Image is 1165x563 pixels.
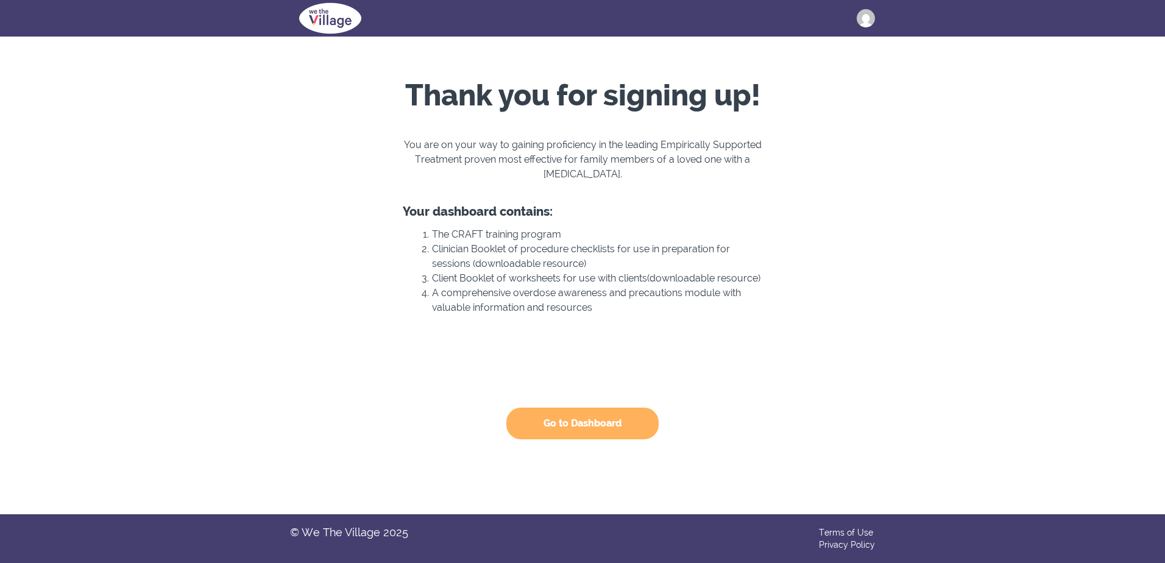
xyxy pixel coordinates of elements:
li: The CRAFT training program [417,227,762,242]
button: Go to Dashboard [506,408,659,439]
li: © We The Village 2025 [290,526,408,539]
li: Clinician Booklet of procedure checklists for use in preparation for sessions (d [417,242,762,271]
strong: Your dashboard contains: [403,204,553,219]
a: Privacy Policy [819,540,875,550]
a: Go to Dashboard [506,421,659,428]
span: ownloadable resource) [481,258,586,269]
img: sydney.cople@dhha.org [857,9,875,27]
p: You are on your way to gaining proficiency in the leading Empirically Supported Treatment proven ... [403,138,762,196]
li: Client Booklet of worksheets for use with clients [417,271,762,286]
span: (downloadable resource) [647,272,760,284]
strong: Thank you for signing up! [405,78,760,112]
li: A comprehensive overdose awareness and precautions module with valuable information and resources [417,286,762,315]
a: Terms of Use [819,528,873,537]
